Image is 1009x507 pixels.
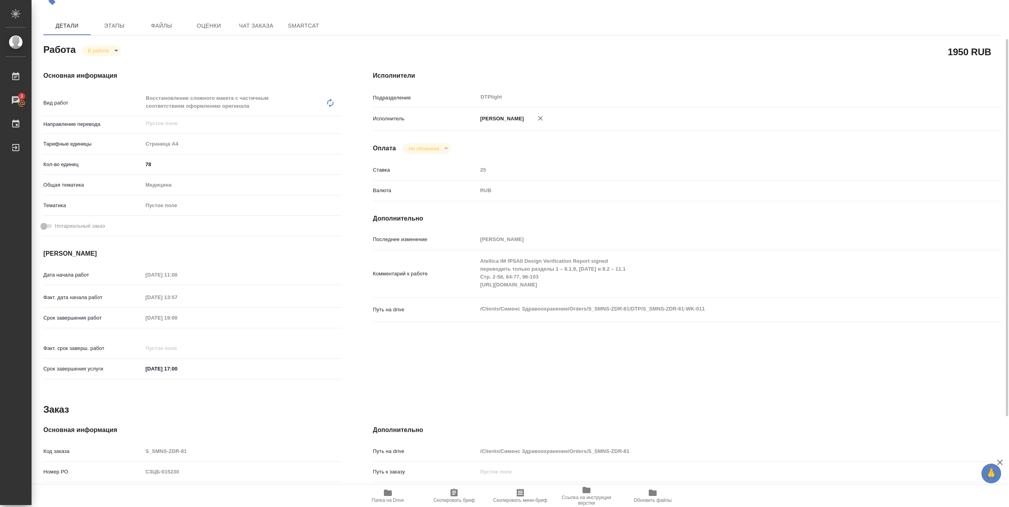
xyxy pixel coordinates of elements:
[143,445,341,457] input: Пустое поле
[402,143,451,154] div: В работе
[373,270,477,278] p: Комментарий к работе
[43,99,143,107] p: Вид работ
[373,187,477,195] p: Валюта
[373,94,477,102] p: Подразделение
[43,468,143,476] p: Номер РО
[2,90,30,110] a: 3
[43,271,143,279] p: Дата начала работ
[43,294,143,301] p: Факт. дата начала работ
[43,365,143,373] p: Срок завершения услуги
[143,363,212,374] input: ✎ Введи что-нибудь
[143,342,212,354] input: Пустое поле
[373,144,396,153] h4: Оплата
[143,292,212,303] input: Пустое поле
[285,21,322,31] span: SmartCat
[477,234,948,245] input: Пустое поле
[82,45,121,56] div: В работе
[43,403,69,416] h2: Заказ
[558,495,615,506] span: Ссылка на инструкции верстки
[43,42,76,56] h2: Работа
[493,498,547,503] span: Скопировать мини-бриф
[355,485,421,507] button: Папка на Drive
[372,498,404,503] span: Папка на Drive
[477,445,948,457] input: Пустое поле
[43,344,143,352] p: Факт. срок заверш. работ
[48,21,86,31] span: Детали
[477,302,948,316] textarea: /Clients/Сименс Здравоохранение/Orders/S_SMNS-ZDR-81/DTP/S_SMNS-ZDR-81-WK-011
[948,45,991,58] h2: 1950 RUB
[477,254,948,292] textarea: Atellica IM fPSAII Design Verification Report signed переводить только разделы 1 – 8.1.9, [DATE] ...
[86,47,112,54] button: В работе
[43,161,143,168] p: Кол-во единиц
[487,485,553,507] button: Скопировать мини-бриф
[532,110,549,127] button: Удалить исполнителя
[981,464,1001,483] button: 🙏
[145,202,332,210] div: Пустое поле
[373,447,477,455] p: Путь на drive
[553,485,620,507] button: Ссылка на инструкции верстки
[237,21,275,31] span: Чат заказа
[373,214,1000,223] h4: Дополнительно
[477,184,948,197] div: RUB
[143,178,341,192] div: Медицина
[143,466,341,477] input: Пустое поле
[145,119,323,128] input: Пустое поле
[43,181,143,189] p: Общая тематика
[433,498,475,503] span: Скопировать бриф
[421,485,487,507] button: Скопировать бриф
[43,202,143,210] p: Тематика
[43,447,143,455] p: Код заказа
[143,137,341,151] div: Страница А4
[477,164,948,176] input: Пустое поле
[477,115,524,123] p: [PERSON_NAME]
[143,312,212,324] input: Пустое поле
[43,314,143,322] p: Срок завершения работ
[985,465,998,482] span: 🙏
[373,166,477,174] p: Ставка
[143,199,341,212] div: Пустое поле
[43,249,341,258] h4: [PERSON_NAME]
[406,145,441,152] button: Не оплачена
[373,425,1000,435] h4: Дополнительно
[373,468,477,476] p: Путь к заказу
[373,71,1000,80] h4: Исполнители
[143,21,181,31] span: Файлы
[373,306,477,314] p: Путь на drive
[634,498,672,503] span: Обновить файлы
[620,485,686,507] button: Обновить файлы
[43,120,143,128] p: Направление перевода
[373,115,477,123] p: Исполнитель
[43,425,341,435] h4: Основная информация
[190,21,228,31] span: Оценки
[55,222,105,230] span: Нотариальный заказ
[477,466,948,477] input: Пустое поле
[95,21,133,31] span: Этапы
[373,236,477,243] p: Последнее изменение
[143,159,341,170] input: ✎ Введи что-нибудь
[43,71,341,80] h4: Основная информация
[15,92,28,100] span: 3
[43,140,143,148] p: Тарифные единицы
[143,269,212,281] input: Пустое поле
